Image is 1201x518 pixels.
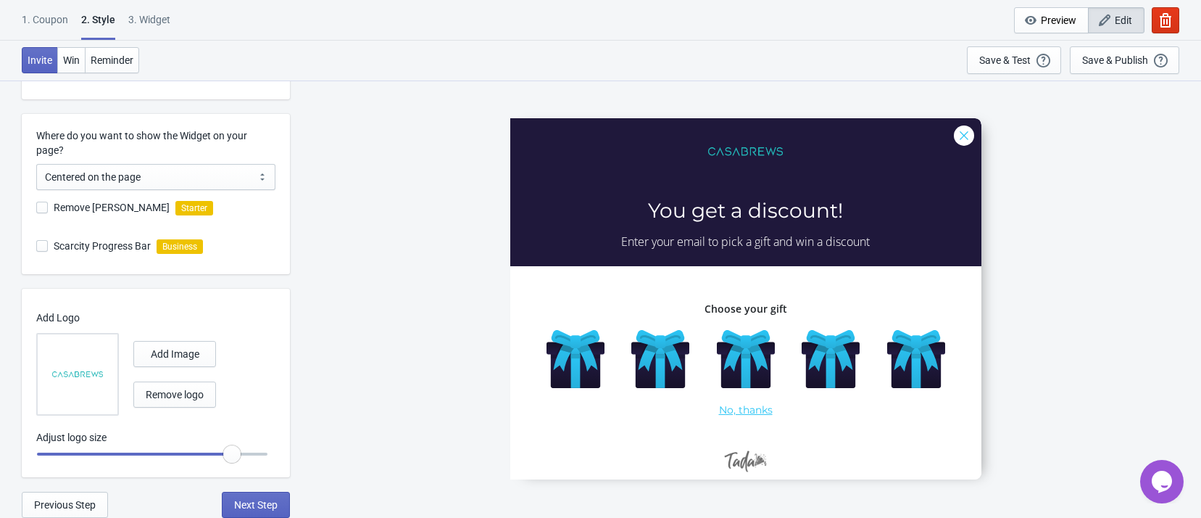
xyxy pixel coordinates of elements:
i: Business [157,239,203,254]
button: Add Image [133,341,216,367]
span: Previous Step [34,499,96,511]
button: Preview [1014,7,1089,33]
div: 3. Widget [128,12,170,38]
button: Save & Test [967,46,1061,74]
div: 1. Coupon [22,12,68,38]
button: Edit [1088,7,1144,33]
img: 1758791226326.png [52,349,103,400]
div: Save & Test [979,54,1031,66]
span: Add Image [151,348,199,360]
button: Invite [22,47,58,73]
div: Save & Publish [1082,54,1148,66]
div: 2 . Style [81,12,115,40]
button: Reminder [85,47,139,73]
span: Edit [1115,15,1132,26]
button: Previous Step [22,492,108,518]
span: Remove logo [146,389,204,400]
p: Adjust logo size [36,430,268,445]
span: Remove [PERSON_NAME] [54,200,170,215]
i: Starter [175,201,213,215]
button: Win [57,47,86,73]
button: Next Step [222,492,290,518]
button: Remove logo [133,382,216,408]
span: Invite [28,54,52,66]
span: Preview [1041,15,1076,26]
span: Scarcity Progress Bar [54,239,151,253]
label: Where do you want to show the Widget on your page? [36,128,275,157]
span: Reminder [91,54,133,66]
span: Win [63,54,80,66]
iframe: chat widget [1140,460,1187,503]
span: Next Step [234,499,278,511]
p: Add Logo [36,311,268,326]
button: Save & Publish [1070,46,1179,74]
